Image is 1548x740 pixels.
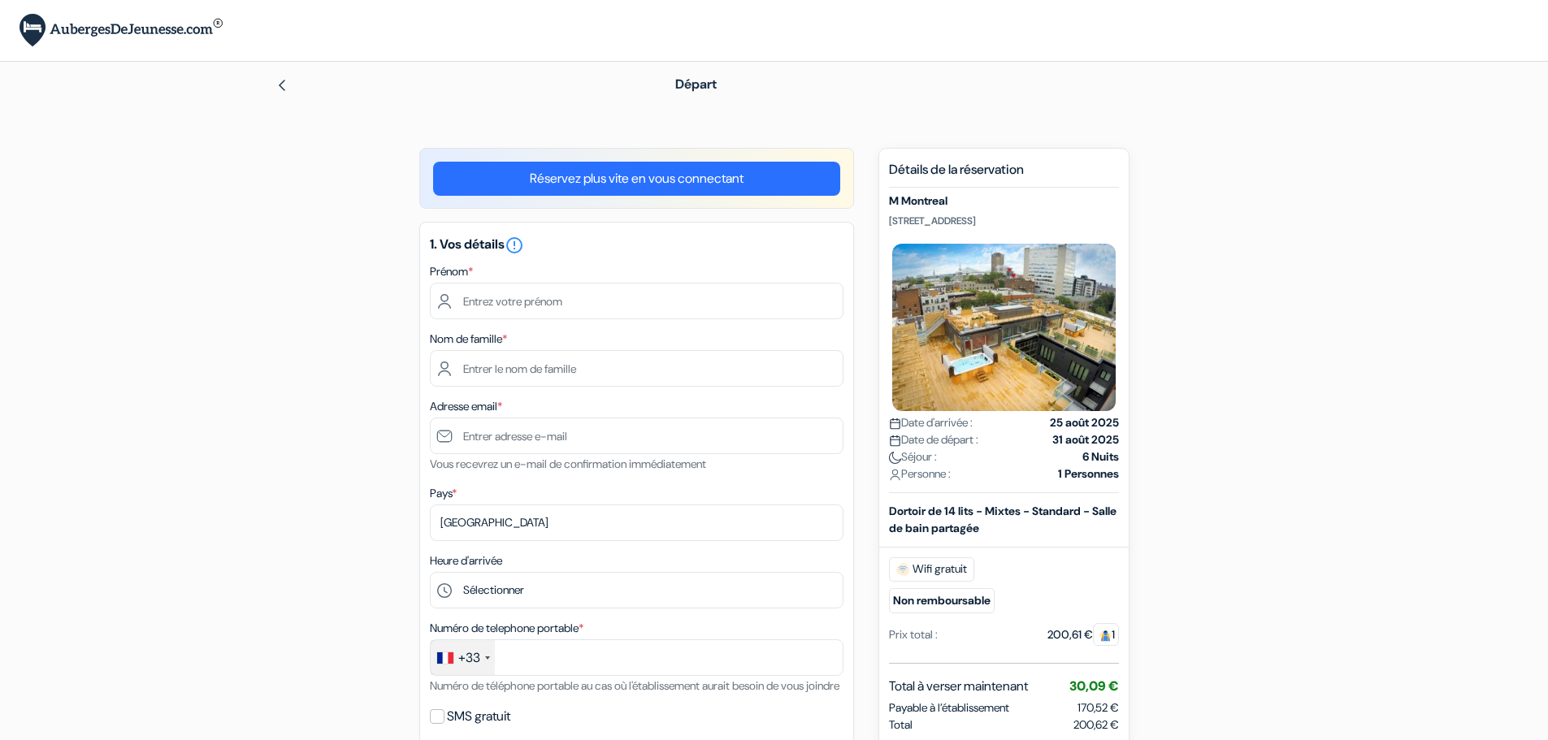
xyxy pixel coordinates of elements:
span: 1 [1093,623,1119,646]
span: Date d'arrivée : [889,414,973,431]
a: Réservez plus vite en vous connectant [433,162,840,196]
span: Total à verser maintenant [889,677,1028,696]
div: France: +33 [431,640,495,675]
label: Adresse email [430,398,502,415]
img: calendar.svg [889,418,901,430]
span: 170,52 € [1078,700,1119,715]
span: 200,62 € [1073,716,1119,734]
img: AubergesDeJeunesse.com [20,14,223,47]
span: Payable à l’établissement [889,699,1009,716]
span: Date de départ : [889,431,978,448]
div: Prix total : [889,626,938,643]
label: Pays [430,485,457,502]
strong: 6 Nuits [1082,448,1119,465]
div: 200,61 € [1047,626,1119,643]
label: Nom de famille [430,331,507,348]
strong: 31 août 2025 [1052,431,1119,448]
img: moon.svg [889,452,901,464]
span: Séjour : [889,448,937,465]
img: calendar.svg [889,435,901,447]
label: Heure d'arrivée [430,552,502,569]
span: 30,09 € [1069,677,1119,695]
input: Entrer adresse e-mail [430,418,843,454]
input: Entrez votre prénom [430,283,843,319]
span: Wifi gratuit [889,557,974,582]
span: Personne : [889,465,951,483]
h5: M Montreal [889,194,1119,208]
label: Prénom [430,263,473,280]
strong: 1 Personnes [1058,465,1119,483]
h5: 1. Vos détails [430,236,843,255]
h5: Détails de la réservation [889,162,1119,188]
span: Total [889,716,913,734]
strong: 25 août 2025 [1050,414,1119,431]
p: [STREET_ADDRESS] [889,214,1119,227]
a: error_outline [505,236,524,253]
small: Vous recevrez un e-mail de confirmation immédiatement [430,457,706,471]
img: guest.svg [1099,630,1112,642]
i: error_outline [505,236,524,255]
label: Numéro de telephone portable [430,620,583,637]
label: SMS gratuit [447,705,510,728]
b: Dortoir de 14 lits - Mixtes - Standard - Salle de bain partagée [889,504,1117,535]
input: Entrer le nom de famille [430,350,843,387]
span: Départ [675,76,717,93]
small: Numéro de téléphone portable au cas où l'établissement aurait besoin de vous joindre [430,678,839,693]
div: +33 [458,648,480,668]
img: free_wifi.svg [896,563,909,576]
img: user_icon.svg [889,469,901,481]
small: Non remboursable [889,588,995,613]
img: left_arrow.svg [275,79,288,92]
